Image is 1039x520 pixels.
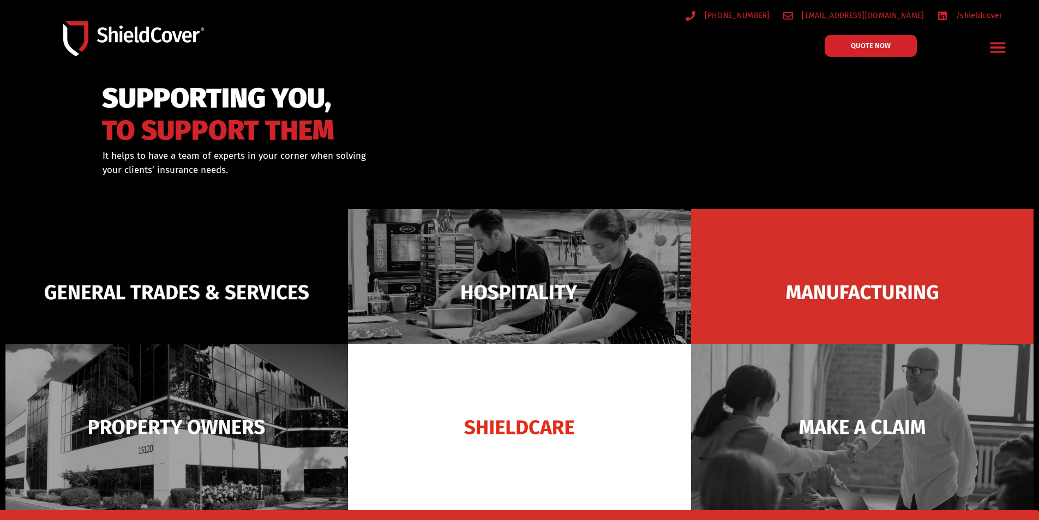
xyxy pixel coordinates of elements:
span: [EMAIL_ADDRESS][DOMAIN_NAME] [799,9,924,22]
a: [PHONE_NUMBER] [686,9,770,22]
a: QUOTE NOW [825,35,917,57]
a: /shieldcover [938,9,1002,22]
p: your clients’ insurance needs. [103,163,575,177]
div: It helps to have a team of experts in your corner when solving [103,149,575,177]
span: SUPPORTING YOU, [102,87,334,110]
span: QUOTE NOW [851,42,891,49]
span: /shieldcover [953,9,1002,22]
span: [PHONE_NUMBER] [702,9,770,22]
img: Shield-Cover-Underwriting-Australia-logo-full [63,21,204,56]
div: Menu Toggle [986,34,1011,60]
a: [EMAIL_ADDRESS][DOMAIN_NAME] [783,9,924,22]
